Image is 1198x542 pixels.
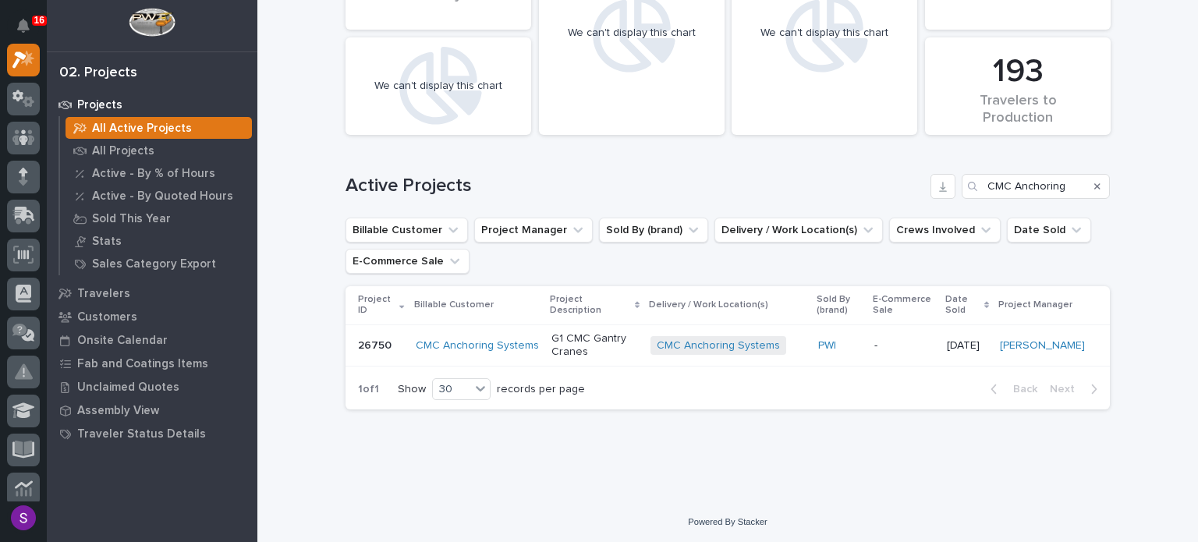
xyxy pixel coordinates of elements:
[952,52,1084,91] div: 193
[346,218,468,243] button: Billable Customer
[77,287,130,301] p: Travelers
[77,334,168,348] p: Onsite Calendar
[760,27,888,40] div: We can't display this chart
[998,296,1072,314] p: Project Manager
[474,218,593,243] button: Project Manager
[358,291,395,320] p: Project ID
[358,336,395,352] p: 26750
[34,15,44,26] p: 16
[346,370,392,409] p: 1 of 1
[1044,382,1110,396] button: Next
[1004,382,1037,396] span: Back
[47,352,257,375] a: Fab and Coatings Items
[1000,339,1085,352] a: [PERSON_NAME]
[649,296,768,314] p: Delivery / Work Location(s)
[47,375,257,399] a: Unclaimed Quotes
[874,339,934,352] p: -
[952,93,1084,126] div: Travelers to Production
[947,339,987,352] p: [DATE]
[346,324,1110,367] tr: 2675026750 CMC Anchoring Systems G1 CMC Gantry CranesCMC Anchoring Systems PWI -[DATE][PERSON_NAME]
[889,218,1001,243] button: Crews Involved
[346,175,924,197] h1: Active Projects
[688,517,767,526] a: Powered By Stacker
[599,218,708,243] button: Sold By (brand)
[47,93,257,116] a: Projects
[60,207,257,229] a: Sold This Year
[77,381,179,395] p: Unclaimed Quotes
[59,65,137,82] div: 02. Projects
[414,296,494,314] p: Billable Customer
[60,117,257,139] a: All Active Projects
[47,282,257,305] a: Travelers
[1050,382,1084,396] span: Next
[60,140,257,161] a: All Projects
[416,339,539,352] a: CMC Anchoring Systems
[77,427,206,441] p: Traveler Status Details
[550,291,631,320] p: Project Description
[19,19,40,44] div: Notifications16
[551,332,638,359] p: G1 CMC Gantry Cranes
[873,291,936,320] p: E-Commerce Sale
[77,98,122,112] p: Projects
[657,339,780,352] a: CMC Anchoring Systems
[77,357,208,371] p: Fab and Coatings Items
[962,174,1110,199] input: Search
[978,382,1044,396] button: Back
[129,8,175,37] img: Workspace Logo
[818,339,836,352] a: PWI
[47,305,257,328] a: Customers
[346,249,470,274] button: E-Commerce Sale
[7,501,40,534] button: users-avatar
[714,218,883,243] button: Delivery / Work Location(s)
[92,167,215,181] p: Active - By % of Hours
[92,235,122,249] p: Stats
[60,185,257,207] a: Active - By Quoted Hours
[92,257,216,271] p: Sales Category Export
[433,381,470,398] div: 30
[77,310,137,324] p: Customers
[60,162,257,184] a: Active - By % of Hours
[398,383,426,396] p: Show
[92,144,154,158] p: All Projects
[60,253,257,275] a: Sales Category Export
[497,383,585,396] p: records per page
[92,190,233,204] p: Active - By Quoted Hours
[92,122,192,136] p: All Active Projects
[817,291,863,320] p: Sold By (brand)
[47,422,257,445] a: Traveler Status Details
[1007,218,1091,243] button: Date Sold
[945,291,980,320] p: Date Sold
[7,9,40,42] button: Notifications
[92,212,171,226] p: Sold This Year
[568,27,696,40] div: We can't display this chart
[60,230,257,252] a: Stats
[47,399,257,422] a: Assembly View
[77,404,159,418] p: Assembly View
[47,328,257,352] a: Onsite Calendar
[374,80,502,93] div: We can't display this chart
